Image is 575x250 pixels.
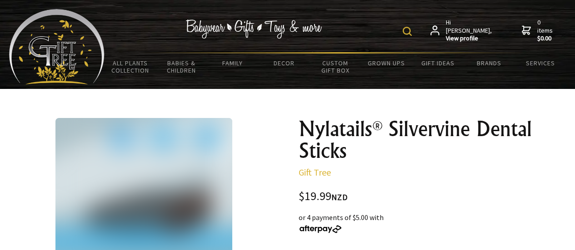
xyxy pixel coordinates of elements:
[9,9,105,84] img: Babyware - Gifts - Toys and more...
[310,54,361,80] a: Custom Gift Box
[185,20,322,39] img: Babywear - Gifts - Toys & more
[207,54,259,73] a: Family
[299,191,564,203] div: $19.99
[105,54,156,80] a: All Plants Collection
[299,212,564,234] div: or 4 payments of $5.00 with
[446,19,493,43] span: Hi [PERSON_NAME],
[331,192,348,202] span: NZD
[412,54,464,73] a: Gift Ideas
[446,34,493,43] strong: View profile
[299,167,331,178] a: Gift Tree
[522,19,555,43] a: 0 items$0.00
[537,34,555,43] strong: $0.00
[299,118,564,162] h1: Nylatails® Silvervine Dental Sticks
[156,54,207,80] a: Babies & Children
[403,27,412,36] img: product search
[537,18,555,43] span: 0 items
[430,19,493,43] a: Hi [PERSON_NAME],View profile
[515,54,566,73] a: Services
[258,54,310,73] a: Decor
[463,54,515,73] a: Brands
[361,54,412,73] a: Grown Ups
[299,225,342,233] img: Afterpay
